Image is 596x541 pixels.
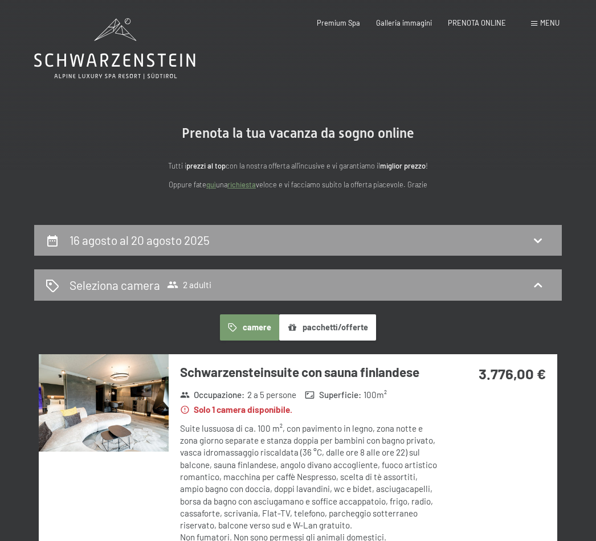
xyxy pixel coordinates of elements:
span: 100 m² [364,389,387,401]
button: camere [220,314,279,341]
p: Oppure fate una veloce e vi facciamo subito la offerta piacevole. Grazie [70,179,526,190]
h2: Seleziona camera [70,277,160,293]
span: Prenota la tua vacanza da sogno online [182,125,414,141]
a: Premium Spa [317,18,360,27]
h3: Schwarzensteinsuite con sauna finlandese [180,363,440,381]
a: quì [206,180,216,189]
span: 2 a 5 persone [247,389,296,401]
strong: Solo 1 camera disponibile. [180,404,293,416]
strong: Superficie : [305,389,361,401]
p: Tutti i con la nostra offerta all'incusive e vi garantiamo il ! [70,160,526,171]
button: pacchetti/offerte [279,314,376,341]
img: mss_renderimg.php [39,354,169,452]
a: PRENOTA ONLINE [448,18,506,27]
span: 2 adulti [167,279,211,290]
strong: Occupazione : [180,389,245,401]
strong: 3.776,00 € [479,364,546,382]
a: Galleria immagini [376,18,432,27]
a: richiesta [227,180,256,189]
strong: miglior prezzo [380,161,426,170]
span: Menu [540,18,560,27]
h2: 16 agosto al 20 agosto 2025 [70,233,210,247]
strong: prezzi al top [186,161,226,170]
